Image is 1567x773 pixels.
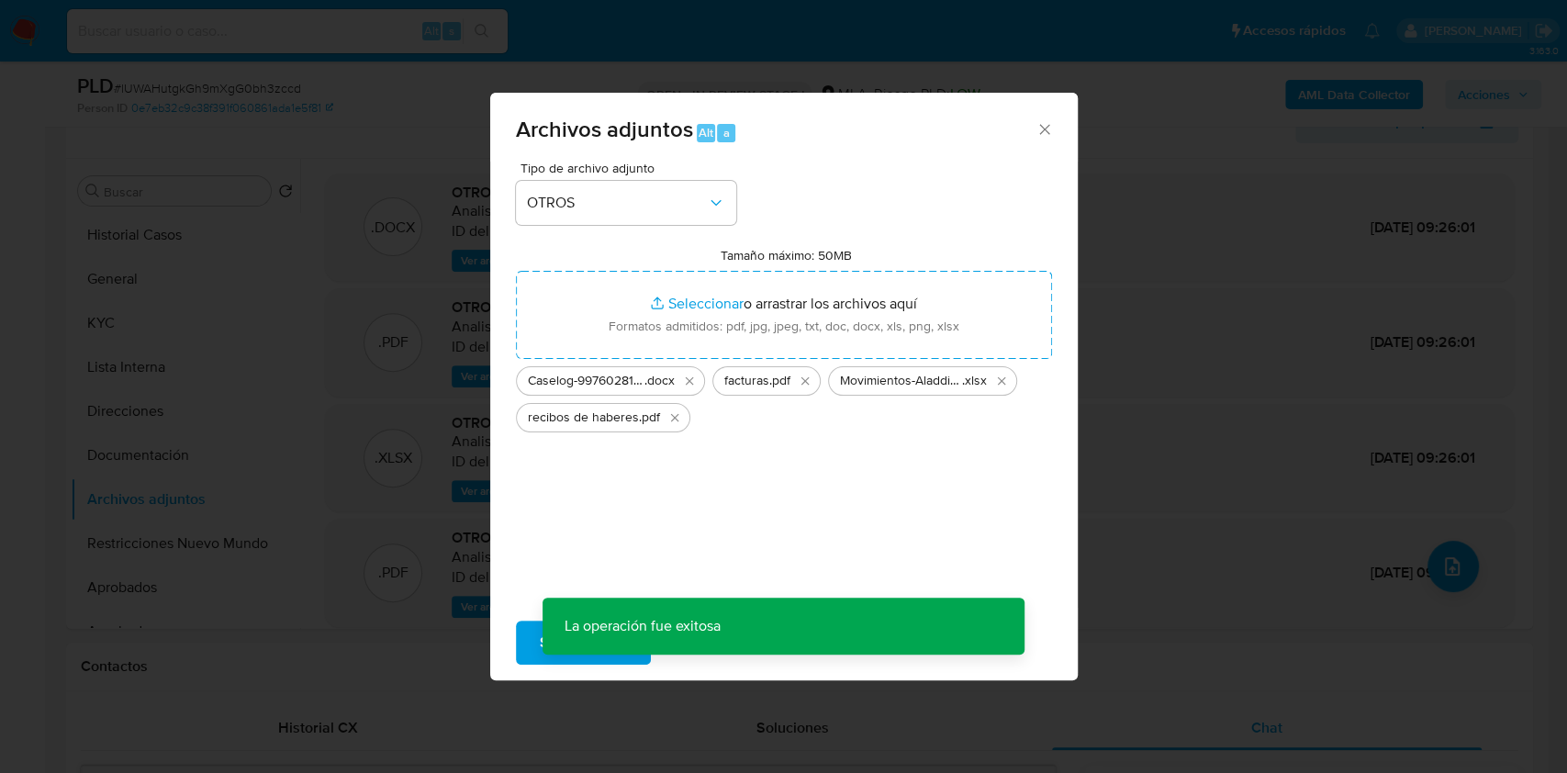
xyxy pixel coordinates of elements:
button: Cerrar [1035,120,1052,137]
span: Cancelar [682,622,742,663]
span: Movimientos-Aladdin-99760281 [840,372,962,390]
button: OTROS [516,181,736,225]
span: .xlsx [962,372,987,390]
span: Caselog-99760281- NO ROI [528,372,644,390]
ul: Archivos seleccionados [516,359,1052,432]
span: .docx [644,372,675,390]
span: Alt [699,124,713,141]
button: Eliminar Caselog-99760281- NO ROI.docx [678,370,700,392]
span: Subir archivo [540,622,627,663]
span: .pdf [769,372,790,390]
span: recibos de haberes [528,409,639,427]
button: Eliminar recibos de haberes.pdf [664,407,686,429]
span: a [723,124,730,141]
span: Archivos adjuntos [516,113,693,145]
span: .pdf [639,409,660,427]
label: Tamaño máximo: 50MB [721,247,852,263]
button: Subir archivo [516,621,651,665]
span: facturas [724,372,769,390]
button: Eliminar facturas.pdf [794,370,816,392]
span: OTROS [527,194,707,212]
span: Tipo de archivo adjunto [520,162,741,174]
button: Eliminar Movimientos-Aladdin-99760281.xlsx [991,370,1013,392]
p: La operación fue exitosa [543,598,743,655]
